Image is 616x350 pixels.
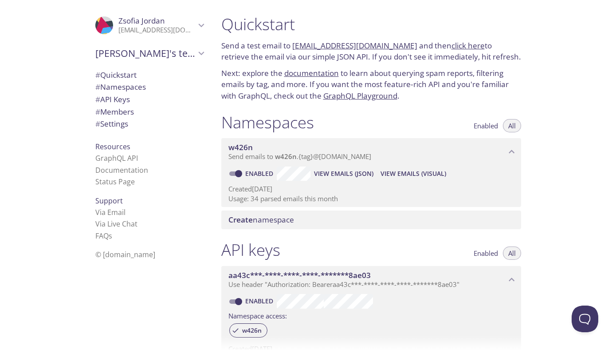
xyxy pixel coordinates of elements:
span: s [109,231,112,241]
span: View Emails (Visual) [381,168,446,179]
span: Settings [95,119,128,129]
span: Quickstart [95,70,137,80]
div: w426n namespace [221,138,521,166]
span: Resources [95,142,130,151]
a: [EMAIL_ADDRESS][DOMAIN_NAME] [292,40,417,51]
div: Quickstart [88,69,211,81]
a: FAQ [95,231,112,241]
span: # [95,107,100,117]
button: All [503,247,521,260]
iframe: Help Scout Beacon - Open [572,306,598,332]
div: Create namespace [221,211,521,229]
a: GraphQL Playground [323,91,397,101]
div: Members [88,106,211,118]
span: # [95,94,100,104]
span: Support [95,196,123,206]
div: Zsofia Jordan [88,11,211,40]
a: click here [451,40,485,51]
span: w426n [237,326,267,334]
span: # [95,70,100,80]
span: Namespaces [95,82,146,92]
h1: API keys [221,240,280,260]
a: Enabled [244,169,277,178]
div: Zsofia's team [88,42,211,65]
span: Create [228,215,253,225]
span: # [95,119,100,129]
div: w426n [229,323,267,338]
h1: Namespaces [221,112,314,132]
a: Status Page [95,177,135,187]
a: Via Live Chat [95,219,137,229]
p: Next: explore the to learn about querying spam reports, filtering emails by tag, and more. If you... [221,68,521,102]
button: Enabled [468,247,503,260]
a: GraphQL API [95,153,138,163]
p: Send a test email to and then to retrieve the email via our simple JSON API. If you don't see it ... [221,40,521,63]
span: © [DOMAIN_NAME] [95,250,155,259]
span: Zsofia Jordan [118,16,165,26]
a: Via Email [95,207,126,217]
span: # [95,82,100,92]
button: View Emails (JSON) [310,167,377,181]
button: View Emails (Visual) [377,167,450,181]
div: API Keys [88,93,211,106]
div: Namespaces [88,81,211,93]
p: Usage: 34 parsed emails this month [228,194,514,203]
label: Namespace access: [228,309,287,322]
span: API Keys [95,94,130,104]
button: All [503,119,521,132]
span: namespace [228,215,294,225]
p: Created [DATE] [228,184,514,194]
span: Members [95,107,134,117]
a: documentation [284,68,339,78]
span: Send emails to . {tag} @[DOMAIN_NAME] [228,152,371,161]
span: View Emails (JSON) [314,168,373,179]
span: w426n [228,142,253,152]
span: w426n [275,152,297,161]
a: Documentation [95,165,148,175]
div: Team Settings [88,118,211,130]
h1: Quickstart [221,14,521,34]
a: Enabled [244,297,277,305]
span: [PERSON_NAME]'s team [95,47,196,60]
button: Enabled [468,119,503,132]
p: [EMAIL_ADDRESS][DOMAIN_NAME] [118,26,196,35]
